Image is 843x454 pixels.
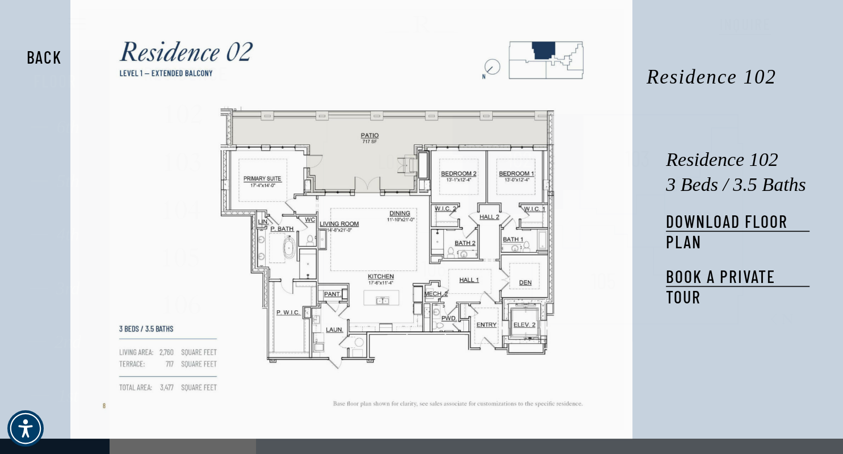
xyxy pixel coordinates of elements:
[647,71,836,84] h3: Residence 102
[666,147,809,197] h2: Residence 102 3 Beds / 3.5 Baths
[666,211,809,252] a: DOWNLOAD FLOOR PLAN
[7,410,44,447] div: Accessibility Menu
[9,44,80,70] button: Close
[666,266,809,307] a: Book a private tour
